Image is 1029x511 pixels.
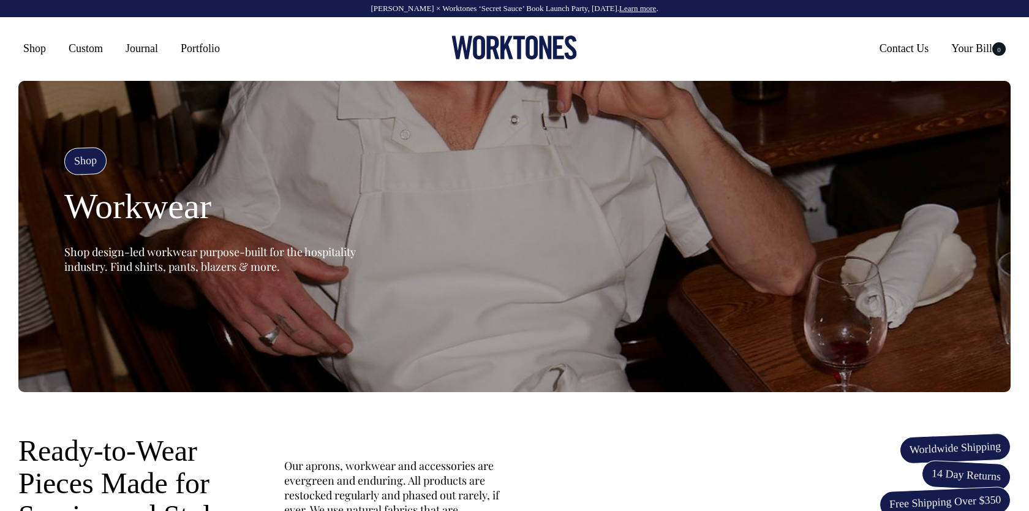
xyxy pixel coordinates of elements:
span: Shop design-led workwear purpose-built for the hospitality industry. Find shirts, pants, blazers ... [64,244,356,274]
a: Custom [64,37,108,59]
a: Contact Us [875,37,934,59]
a: Learn more [619,4,656,13]
a: Your Bill0 [946,37,1011,59]
a: Journal [121,37,163,59]
span: Worldwide Shipping [899,433,1011,464]
div: [PERSON_NAME] × Worktones ‘Secret Sauce’ Book Launch Party, [DATE]. . [12,4,1017,13]
h1: Workwear [64,187,371,226]
span: 0 [992,42,1006,56]
span: 14 Day Returns [921,460,1011,491]
a: Shop [18,37,51,59]
a: Portfolio [176,37,225,59]
h4: Shop [64,147,107,176]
